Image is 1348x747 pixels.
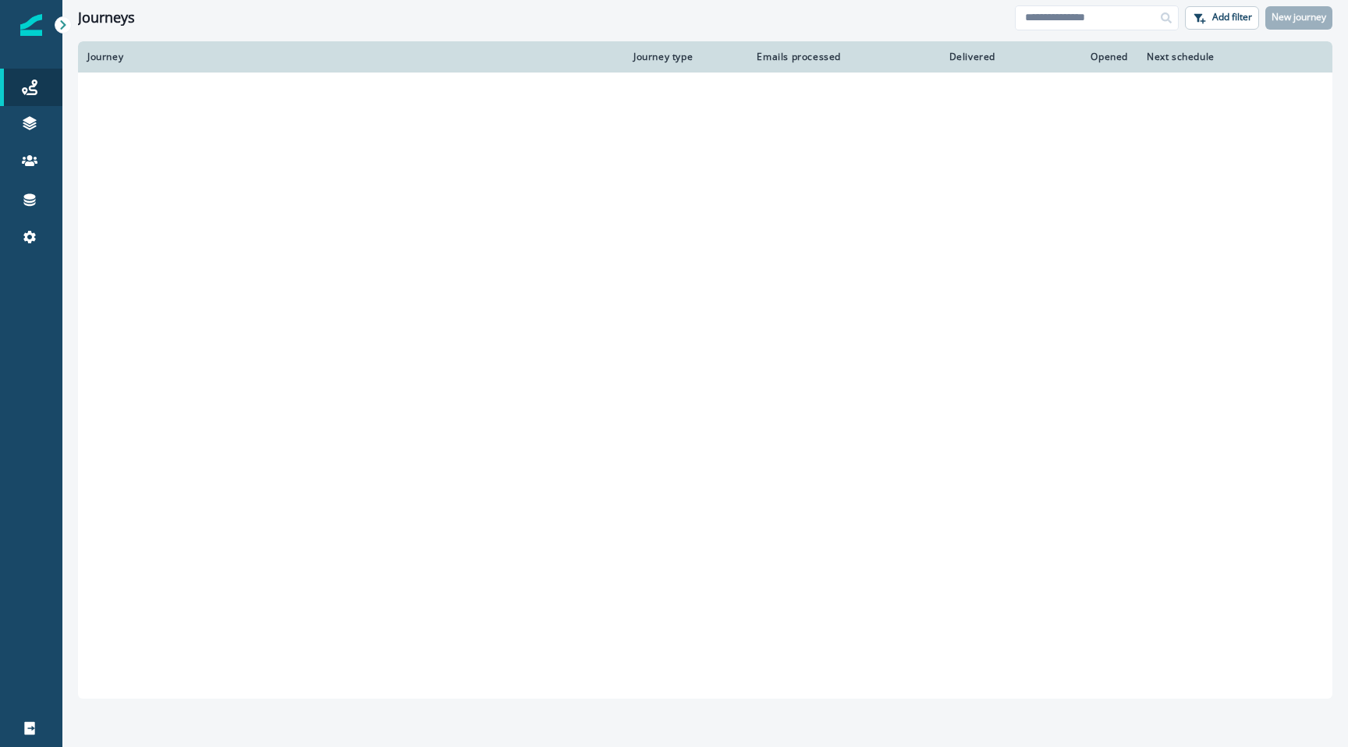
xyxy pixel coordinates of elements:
div: Journey [87,51,615,63]
div: Delivered [860,51,995,63]
h1: Journeys [78,9,135,27]
p: New journey [1272,12,1326,23]
button: Add filter [1185,6,1259,30]
p: Add filter [1212,12,1252,23]
div: Emails processed [750,51,841,63]
div: Next schedule [1147,51,1284,63]
img: Inflection [20,14,42,36]
div: Journey type [633,51,732,63]
div: Opened [1014,51,1128,63]
button: New journey [1265,6,1332,30]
